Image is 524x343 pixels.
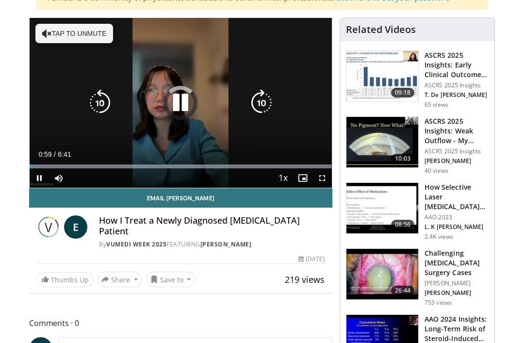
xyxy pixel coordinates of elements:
h4: How I Treat a Newly Diagnosed [MEDICAL_DATA] Patient [99,215,325,236]
span: 0:59 [38,150,51,158]
button: Playback Rate [274,168,293,188]
p: 65 views [425,101,448,109]
a: [PERSON_NAME] [200,240,252,248]
h3: Challenging [MEDICAL_DATA] Surgery Cases [425,248,489,278]
a: E [64,215,87,239]
div: Progress Bar [30,164,332,168]
button: Tap to unmute [35,24,113,43]
span: 08:56 [391,220,414,229]
video-js: Video Player [30,18,332,188]
p: ASCRS 2025 Insights [425,147,489,155]
span: 10:03 [391,154,414,163]
p: T. De [PERSON_NAME] [425,91,489,99]
a: Email [PERSON_NAME] [29,188,332,208]
p: ASCRS 2025 Insights [425,82,489,89]
p: [PERSON_NAME] [425,289,489,297]
img: 05a6f048-9eed-46a7-93e1-844e43fc910c.150x105_q85_crop-smart_upscale.jpg [346,249,418,299]
button: Fullscreen [312,168,332,188]
img: Vumedi Week 2025 [37,215,60,239]
h3: ASCRS 2025 Insights: Weak Outflow - My Approach to Angle Surgery in … [425,116,489,146]
a: Vumedi Week 2025 [106,240,166,248]
a: 09:18 ASCRS 2025 Insights: Early Clinical Outcomes of a Laser Titratable G… ASCRS 2025 Insights T... [346,50,489,109]
span: 219 views [285,274,325,285]
a: 26:44 Challenging [MEDICAL_DATA] Surgery Cases [PERSON_NAME] [PERSON_NAME] 753 views [346,248,489,307]
img: c4ee65f2-163e-44d3-aede-e8fb280be1de.150x105_q85_crop-smart_upscale.jpg [346,117,418,167]
span: Comments 0 [29,317,332,329]
button: Save to [146,272,196,287]
p: 2.4K views [425,233,453,241]
a: Thumbs Up [37,272,93,287]
img: b8bf30ca-3013-450f-92b0-de11c61660f8.150x105_q85_crop-smart_upscale.jpg [346,51,418,101]
span: 26:44 [391,286,414,295]
p: 40 views [425,167,448,175]
p: L. K [PERSON_NAME] [425,223,489,231]
button: Pause [30,168,49,188]
h4: Related Videos [346,24,416,35]
a: 10:03 ASCRS 2025 Insights: Weak Outflow - My Approach to Angle Surgery in … ASCRS 2025 Insights [... [346,116,489,175]
p: [PERSON_NAME] [425,279,489,287]
img: 420b1191-3861-4d27-8af4-0e92e58098e4.150x105_q85_crop-smart_upscale.jpg [346,183,418,233]
div: [DATE] [298,255,325,263]
a: 08:56 How Selective Laser [MEDICAL_DATA] and Meds Reduce the Diurnal Fluc… AAO 2023 L. K [PERSON_... [346,182,489,241]
div: By FEATURING [99,240,325,249]
span: / [54,150,56,158]
span: 6:41 [58,150,71,158]
p: 753 views [425,299,452,307]
span: 09:18 [391,88,414,98]
button: Mute [49,168,68,188]
p: [PERSON_NAME] [425,157,489,165]
h3: ASCRS 2025 Insights: Early Clinical Outcomes of a Laser Titratable G… [425,50,489,80]
p: AAO 2023 [425,213,489,221]
h3: How Selective Laser [MEDICAL_DATA] and Meds Reduce the Diurnal Fluc… [425,182,489,212]
button: Share [97,272,142,287]
button: Enable picture-in-picture mode [293,168,312,188]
